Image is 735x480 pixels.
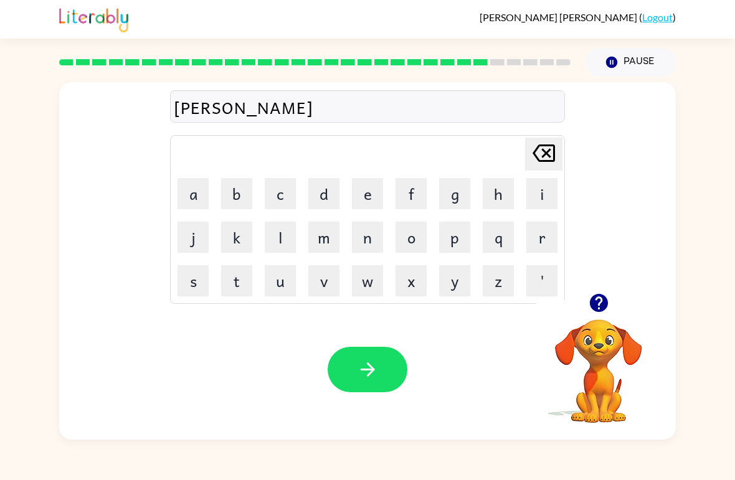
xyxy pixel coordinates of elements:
video: Your browser must support playing .mp4 files to use Literably. Please try using another browser. [536,300,661,425]
button: p [439,222,470,253]
button: z [483,265,514,296]
button: v [308,265,339,296]
button: t [221,265,252,296]
button: u [265,265,296,296]
button: o [396,222,427,253]
button: k [221,222,252,253]
button: j [178,222,209,253]
button: i [526,178,557,209]
button: ' [526,265,557,296]
button: n [352,222,383,253]
button: b [221,178,252,209]
button: a [178,178,209,209]
button: Pause [586,48,676,77]
img: Literably [59,5,128,32]
button: h [483,178,514,209]
button: e [352,178,383,209]
button: w [352,265,383,296]
span: [PERSON_NAME] [PERSON_NAME] [480,11,639,23]
button: y [439,265,470,296]
button: q [483,222,514,253]
div: ( ) [480,11,676,23]
div: [PERSON_NAME] [174,94,561,120]
button: x [396,265,427,296]
button: m [308,222,339,253]
button: s [178,265,209,296]
button: g [439,178,470,209]
button: d [308,178,339,209]
button: l [265,222,296,253]
a: Logout [642,11,673,23]
button: c [265,178,296,209]
button: f [396,178,427,209]
button: r [526,222,557,253]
